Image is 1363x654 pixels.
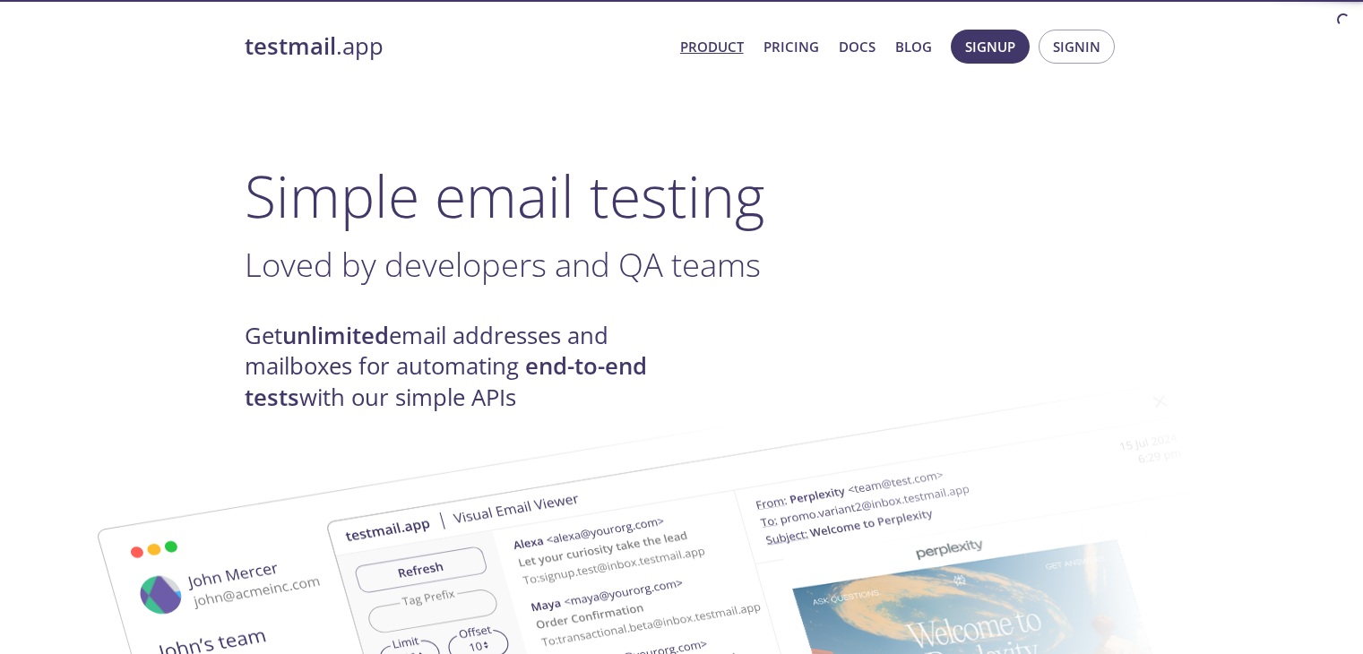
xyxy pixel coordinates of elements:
button: Signin [1039,30,1115,64]
strong: testmail [245,30,336,62]
h4: Get email addresses and mailboxes for automating with our simple APIs [245,321,682,413]
a: Product [680,35,744,58]
strong: unlimited [282,320,389,351]
a: Docs [839,35,876,58]
span: Signin [1053,35,1100,58]
a: Pricing [763,35,819,58]
span: Signup [965,35,1015,58]
span: Loved by developers and QA teams [245,242,761,287]
button: Signup [951,30,1030,64]
a: testmail.app [245,31,666,62]
strong: end-to-end tests [245,350,647,412]
a: Blog [895,35,932,58]
h1: Simple email testing [245,161,1119,230]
